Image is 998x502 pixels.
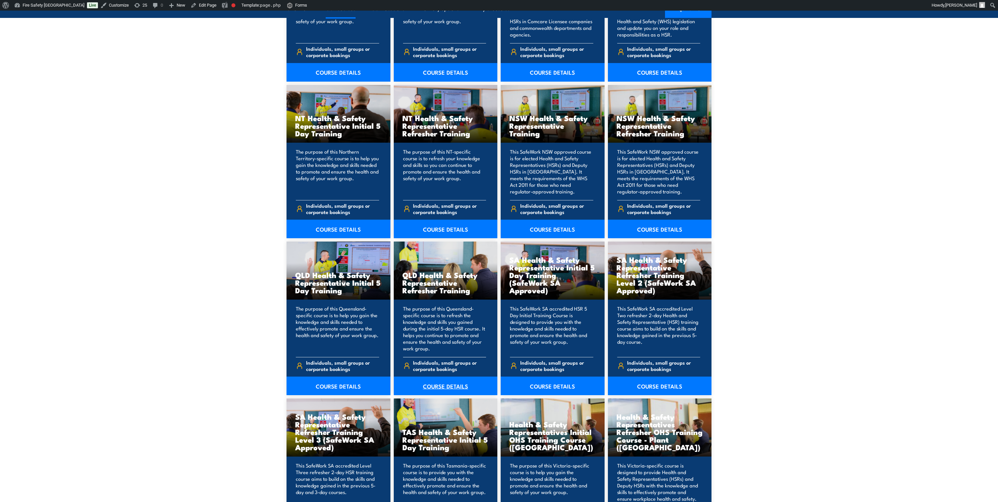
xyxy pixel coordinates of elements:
h3: NT Health & Safety Representative Initial 5 Day Training [295,114,382,137]
h3: SA Health & Safety Representative Refresher Training Level 3 (SafeWork SA Approved) [295,413,382,451]
p: This SafeWork SA accredited Level Two refresher 2-day Health and Safety Representative (HSR) trai... [617,305,701,352]
span: Individuals, small groups or corporate bookings [413,202,486,215]
span: Individuals, small groups or corporate bookings [627,359,700,372]
span: Individuals, small groups or corporate bookings [627,202,700,215]
span: Individuals, small groups or corporate bookings [306,202,379,215]
h3: NT Health & Safety Representative Refresher Training [402,114,489,137]
p: This Victoria-specific course is designed to provide Health and Safety Representatives (HSRs) and... [617,462,701,502]
a: COURSE DETAILS [394,220,498,238]
a: COURSE DETAILS [394,63,498,82]
span: page.php [260,3,281,8]
h3: NSW Health & Safety Representative Refresher Training [617,114,703,137]
h3: QLD Health & Safety Representative Initial 5 Day Training [295,271,382,294]
p: The purpose of this Northern Territory-specific course is to help you gain the knowledge and skil... [296,148,379,195]
a: COURSE DETAILS [287,63,390,82]
h3: SA Health & Safety Representative Refresher Training Level 2 (SafeWork SA Approved) [617,256,703,294]
span: Individuals, small groups or corporate bookings [520,202,593,215]
span: Individuals, small groups or corporate bookings [413,359,486,372]
h3: Health & Safety Representatives Initial OHS Training Course ([GEOGRAPHIC_DATA]) [509,420,596,451]
span: Individuals, small groups or corporate bookings [627,45,700,58]
a: COURSE DETAILS [501,220,605,238]
p: This SafeWork NSW approved course is for elected Health and Safety Representatives (HSRs) and Dep... [510,148,593,195]
p: The purpose of this Victoria-specific course is to help you gain the knowledge and skills needed ... [510,462,593,502]
span: Individuals, small groups or corporate bookings [306,45,379,58]
span: [PERSON_NAME] [945,3,977,8]
a: COURSE DETAILS [501,63,605,82]
h3: SA Health & Safety Representative Initial 5 Day Training (SafeWork SA Approved) [509,256,596,294]
p: The purpose of this Queensland-specific course is to refresh the knowledge and skills you gained ... [403,305,486,352]
a: COURSE DETAILS [608,220,712,238]
h3: QLD Health & Safety Representative Refresher Training [402,271,489,294]
a: COURSE DETAILS [608,63,712,82]
p: This SafeWork NSW approved course is for elected Health and Safety Representatives (HSRs) and Dep... [617,148,701,195]
h3: TAS Health & Safety Representative Initial 5 Day Training [402,428,489,451]
div: Needs improvement [231,3,235,7]
a: COURSE DETAILS [287,377,390,395]
p: The purpose of this Queensland-specific course is to help you gain the knowledge and skills neede... [296,305,379,352]
h3: NSW Health & Safety Representative Training [509,114,596,137]
a: COURSE DETAILS [501,377,605,395]
a: COURSE DETAILS [394,377,498,395]
span: Individuals, small groups or corporate bookings [520,359,593,372]
p: The purpose of this Tasmania-specific course is to provide you with the knowledge and skills need... [403,462,486,502]
p: The purpose of this NT-specific course is to refresh your knowledge and skills so you can continu... [403,148,486,195]
span: Individuals, small groups or corporate bookings [520,45,593,58]
p: This SafeWork SA accredited HSR 5 Day Initial Training Course is designed to provide you with the... [510,305,593,352]
h3: Health & Safety Representatives Refresher OHS Training Course - Plant ([GEOGRAPHIC_DATA]) [617,413,703,451]
a: Live [87,2,98,8]
p: This SafeWork SA accredited Level Three refresher 2-day HSR training course aims to build on the ... [296,462,379,502]
span: Individuals, small groups or corporate bookings [306,359,379,372]
a: COURSE DETAILS [608,377,712,395]
span: Individuals, small groups or corporate bookings [413,45,486,58]
a: COURSE DETAILS [287,220,390,238]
